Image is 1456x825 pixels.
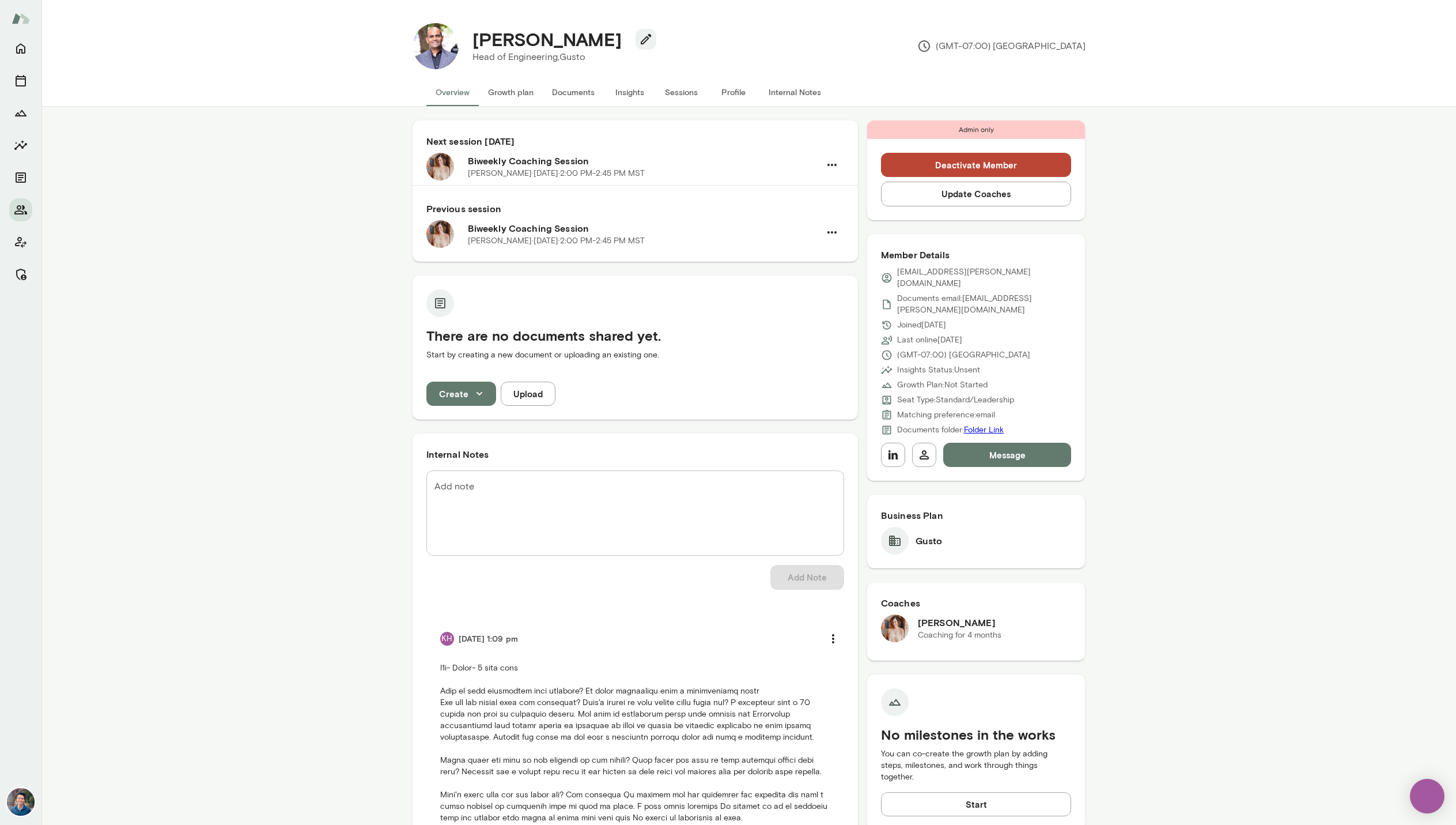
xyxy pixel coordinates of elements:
img: Alex Yu [7,788,35,816]
h6: Coaches [881,596,1072,610]
button: Growth plan [479,78,543,106]
p: Last online [DATE] [897,334,962,346]
h6: Internal Notes [426,447,844,461]
p: Matching preference: email [897,409,995,421]
button: Insights [604,78,656,106]
button: Deactivate Member [881,153,1072,177]
img: Nancy Alsip [881,615,909,642]
h4: [PERSON_NAME] [472,28,622,50]
img: Lux Nagarajan [413,23,459,69]
button: Insights [9,134,32,157]
h5: No milestones in the works [881,725,1072,744]
button: Message [943,443,1072,467]
button: Update Coaches [881,182,1072,206]
button: Growth Plan [9,101,32,125]
p: Seat Type: Standard/Leadership [897,394,1014,406]
div: KH [440,632,454,646]
p: You can co-create the growth plan by adding steps, milestones, and work through things together. [881,748,1072,783]
p: [PERSON_NAME] · [DATE] · 2:00 PM-2:45 PM MST [468,235,645,247]
p: (GMT-07:00) [GEOGRAPHIC_DATA] [897,349,1030,361]
h6: Biweekly Coaching Session [468,221,820,235]
h6: [DATE] 1:09 pm [459,633,518,645]
p: Insights Status: Unsent [897,364,980,376]
p: Documents email: [EMAIL_ADDRESS][PERSON_NAME][DOMAIN_NAME] [897,293,1072,316]
button: Create [426,382,496,406]
div: Admin only [867,120,1086,139]
button: Start [881,792,1072,816]
a: Folder Link [964,425,1004,435]
button: more [821,627,845,651]
h6: Previous session [426,202,844,216]
h6: Business Plan [881,508,1072,522]
button: Overview [426,78,479,106]
button: Upload [501,382,555,406]
p: (GMT-07:00) [GEOGRAPHIC_DATA] [917,39,1086,53]
h5: There are no documents shared yet. [426,326,844,345]
button: Documents [543,78,604,106]
h6: Gusto [916,534,943,548]
button: Home [9,37,32,60]
p: Coaching for 4 months [918,630,1001,641]
h6: Next session [DATE] [426,134,844,148]
button: Manage [9,263,32,286]
button: Internal Notes [759,78,830,106]
h6: [PERSON_NAME] [918,616,1001,630]
p: [EMAIL_ADDRESS][PERSON_NAME][DOMAIN_NAME] [897,266,1072,289]
button: Sessions [9,69,32,92]
button: Profile [708,78,759,106]
button: Client app [9,231,32,254]
p: Start by creating a new document or uploading an existing one. [426,349,844,361]
p: Joined [DATE] [897,319,946,331]
h6: Biweekly Coaching Session [468,154,820,168]
p: Growth Plan: Not Started [897,379,988,391]
button: Documents [9,166,32,189]
button: Members [9,198,32,221]
h6: Member Details [881,248,1072,262]
button: Sessions [656,78,708,106]
p: Head of Engineering, Gusto [472,50,647,64]
img: Mento [12,7,30,29]
p: Documents folder: [897,424,1004,436]
p: [PERSON_NAME] · [DATE] · 2:00 PM-2:45 PM MST [468,168,645,179]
